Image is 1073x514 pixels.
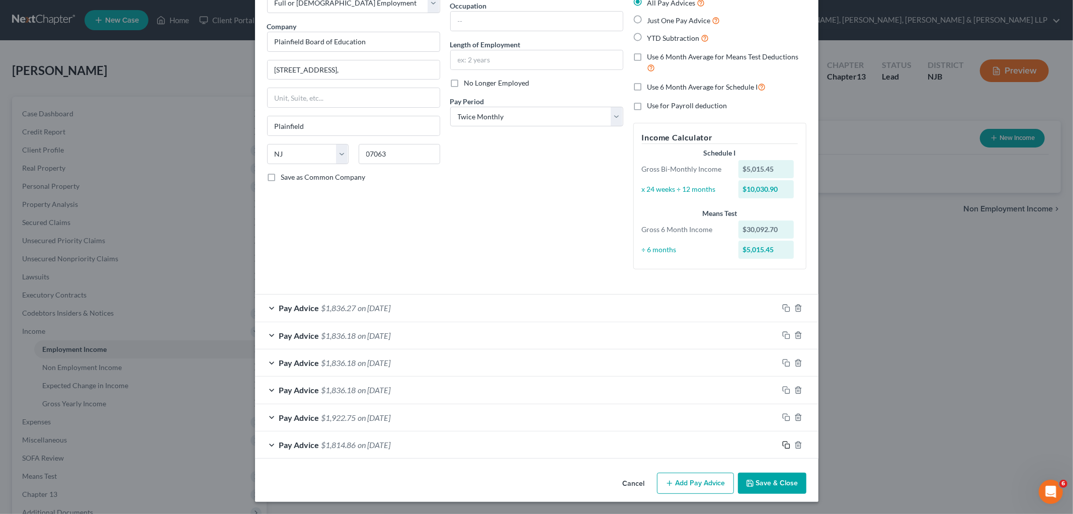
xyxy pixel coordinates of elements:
iframe: Intercom live chat [1039,480,1063,504]
span: Save as Common Company [281,173,366,181]
h5: Income Calculator [642,131,798,144]
div: $30,092.70 [738,221,794,239]
span: Pay Advice [279,358,319,368]
span: YTD Subtraction [647,34,700,42]
span: Pay Advice [279,303,319,313]
span: Company [267,22,297,31]
span: Pay Advice [279,440,319,450]
span: $1,836.18 [321,385,356,395]
div: Gross 6 Month Income [637,225,734,235]
span: $1,814.86 [321,440,356,450]
div: Schedule I [642,148,798,158]
div: $10,030.90 [738,180,794,198]
div: Means Test [642,208,798,218]
span: on [DATE] [358,303,391,313]
div: ÷ 6 months [637,245,734,255]
label: Occupation [450,1,487,11]
span: on [DATE] [358,385,391,395]
span: $1,836.18 [321,331,356,340]
div: x 24 weeks ÷ 12 months [637,184,734,194]
button: Save & Close [738,473,806,494]
input: Enter city... [268,116,440,135]
span: on [DATE] [358,358,391,368]
span: $1,836.18 [321,358,356,368]
div: $5,015.45 [738,160,794,178]
span: Use 6 Month Average for Means Test Deductions [647,52,799,61]
span: Pay Advice [279,331,319,340]
span: $1,922.75 [321,413,356,422]
span: on [DATE] [358,440,391,450]
span: Use 6 Month Average for Schedule I [647,83,758,91]
span: on [DATE] [358,413,391,422]
input: Enter address... [268,60,440,80]
span: Pay Advice [279,385,319,395]
span: Just One Pay Advice [647,16,711,25]
input: Enter zip... [359,144,440,164]
div: Gross Bi-Monthly Income [637,164,734,174]
label: Length of Employment [450,39,521,50]
input: -- [451,12,623,31]
span: Pay Advice [279,413,319,422]
input: ex: 2 years [451,50,623,69]
span: Use for Payroll deduction [647,101,727,110]
input: Unit, Suite, etc... [268,88,440,107]
button: Cancel [615,474,653,494]
span: $1,836.27 [321,303,356,313]
div: $5,015.45 [738,241,794,259]
span: No Longer Employed [464,79,530,87]
span: Pay Period [450,97,484,106]
span: on [DATE] [358,331,391,340]
button: Add Pay Advice [657,473,734,494]
span: 6 [1059,480,1067,488]
input: Search company by name... [267,32,440,52]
